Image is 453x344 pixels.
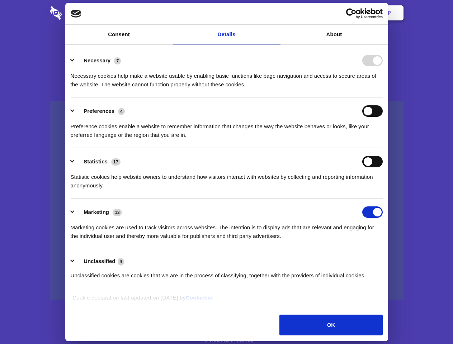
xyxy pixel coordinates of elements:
iframe: Drift Widget Chat Controller [417,308,444,335]
img: logo [71,10,81,18]
a: Wistia video thumbnail [50,101,404,300]
a: Usercentrics Cookiebot - opens in a new window [320,8,383,19]
button: Statistics (17) [71,156,125,167]
div: Marketing cookies are used to track visitors across websites. The intention is to display ads tha... [71,218,383,240]
button: Marketing (13) [71,206,127,218]
span: 7 [114,57,121,64]
a: Cookiebot [186,295,213,301]
div: Statistic cookies help website owners to understand how visitors interact with websites by collec... [71,167,383,190]
span: 17 [111,158,121,166]
a: Contact [291,2,324,24]
label: Necessary [84,57,110,63]
label: Marketing [84,209,109,215]
div: Necessary cookies help make a website usable by enabling basic functions like page navigation and... [71,66,383,89]
div: Cookie declaration last updated on [DATE] by [67,293,386,307]
button: Necessary (7) [71,55,126,66]
a: Details [173,25,280,44]
div: Preference cookies enable a website to remember information that changes the way the website beha... [71,117,383,139]
h1: Eliminate Slack Data Loss. [50,32,404,58]
span: 4 [118,108,125,115]
button: Preferences (4) [71,105,129,117]
a: Consent [65,25,173,44]
a: About [280,25,388,44]
span: 13 [113,209,122,216]
h4: Auto-redaction of sensitive data, encrypted data sharing and self-destructing private chats. Shar... [50,65,404,89]
span: 4 [118,258,124,265]
label: Statistics [84,158,108,164]
div: Unclassified cookies are cookies that we are in the process of classifying, together with the pro... [71,266,383,280]
label: Preferences [84,108,114,114]
button: Unclassified (4) [71,257,129,266]
img: logo-wordmark-white-trans-d4663122ce5f474addd5e946df7df03e33cb6a1c49d2221995e7729f52c070b2.svg [50,6,111,20]
button: OK [279,315,382,335]
a: Pricing [211,2,242,24]
a: Login [325,2,357,24]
